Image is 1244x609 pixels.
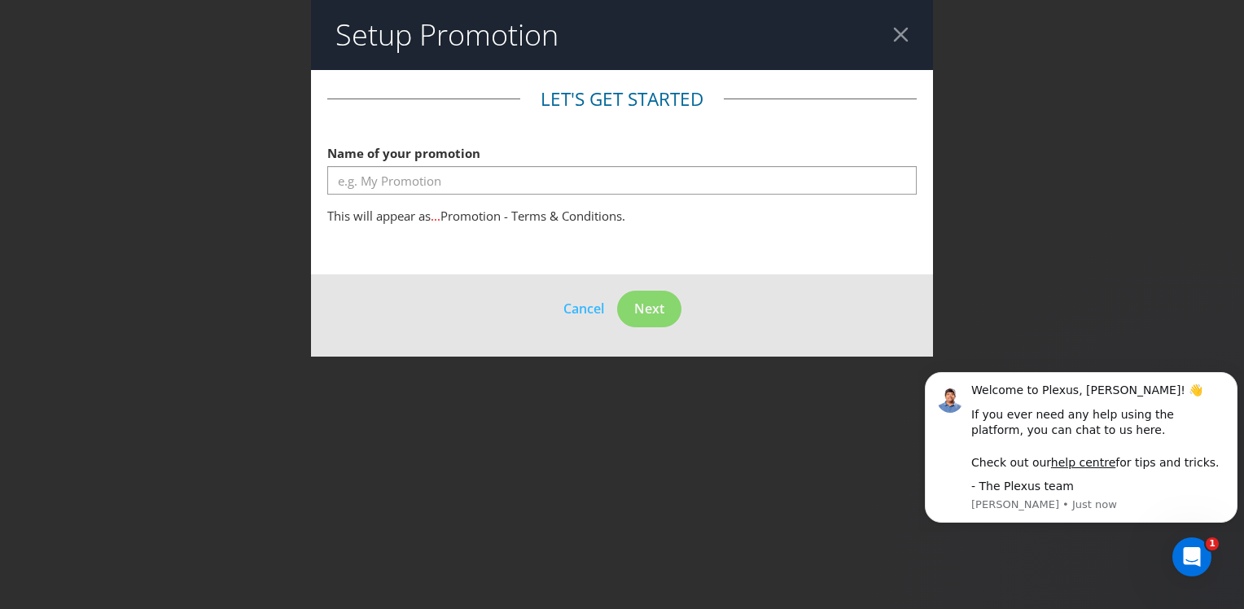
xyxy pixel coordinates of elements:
span: Cancel [563,300,604,318]
span: Name of your promotion [327,145,480,161]
h2: Setup Promotion [335,19,558,51]
span: Next [634,300,664,318]
span: ... [431,208,440,224]
span: This will appear as [327,208,431,224]
span: 1 [1206,537,1219,550]
button: Cancel [563,298,605,319]
button: Next [617,291,681,327]
iframe: Intercom live chat [1172,537,1211,576]
iframe: Intercom notifications message [918,358,1244,532]
input: e.g. My Promotion [327,166,917,195]
span: Promotion - Terms & Conditions. [440,208,625,224]
legend: Let's get started [520,86,724,112]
